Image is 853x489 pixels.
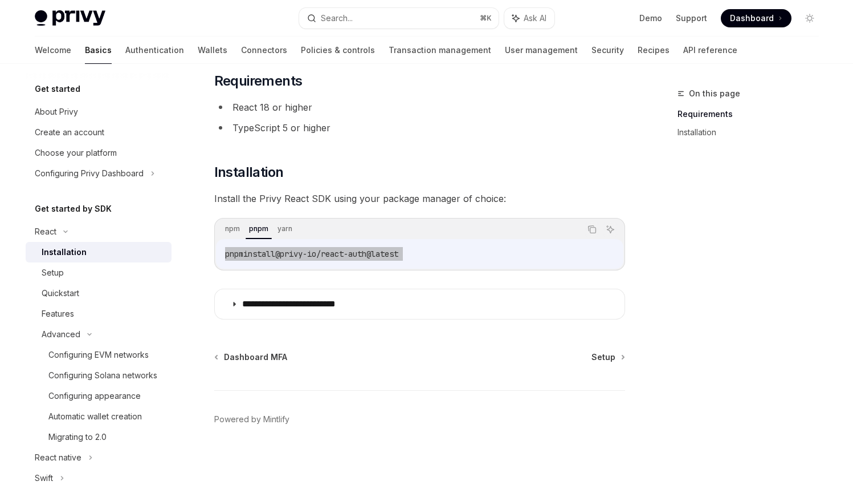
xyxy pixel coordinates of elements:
[243,249,275,259] span: install
[48,430,107,444] div: Migrating to 2.0
[26,427,172,447] a: Migrating to 2.0
[26,365,172,386] a: Configuring Solana networks
[26,122,172,143] a: Create an account
[35,167,144,180] div: Configuring Privy Dashboard
[214,72,303,90] span: Requirements
[35,451,81,464] div: React native
[26,143,172,163] a: Choose your platform
[42,266,64,280] div: Setup
[125,37,184,64] a: Authentication
[214,414,289,425] a: Powered by Mintlify
[505,37,578,64] a: User management
[42,245,87,259] div: Installation
[26,262,172,283] a: Setup
[275,249,398,259] span: @privy-io/react-auth@latest
[26,102,172,122] a: About Privy
[26,386,172,406] a: Configuring appearance
[42,328,80,341] div: Advanced
[638,37,670,64] a: Recipes
[35,126,104,139] div: Create an account
[683,37,737,64] a: API reference
[389,37,491,64] a: Transaction management
[321,11,353,25] div: Search...
[214,99,625,115] li: React 18 or higher
[26,242,172,262] a: Installation
[214,163,284,181] span: Installation
[215,351,287,363] a: Dashboard MFA
[42,286,79,300] div: Quickstart
[274,222,296,236] div: yarn
[301,37,375,64] a: Policies & controls
[214,120,625,136] li: TypeScript 5 or higher
[676,13,707,24] a: Support
[504,8,554,29] button: Ask AI
[42,307,74,321] div: Features
[524,13,546,24] span: Ask AI
[224,351,287,363] span: Dashboard MFA
[225,249,243,259] span: pnpm
[603,222,618,237] button: Ask AI
[639,13,662,24] a: Demo
[591,351,615,363] span: Setup
[721,9,791,27] a: Dashboard
[246,222,272,236] div: pnpm
[585,222,599,237] button: Copy the contents from the code block
[26,345,172,365] a: Configuring EVM networks
[48,389,141,403] div: Configuring appearance
[241,37,287,64] a: Connectors
[677,123,828,142] a: Installation
[35,10,105,26] img: light logo
[26,406,172,427] a: Automatic wallet creation
[35,105,78,119] div: About Privy
[591,351,624,363] a: Setup
[35,225,56,239] div: React
[26,283,172,304] a: Quickstart
[48,348,149,362] div: Configuring EVM networks
[35,202,112,216] h5: Get started by SDK
[801,9,819,27] button: Toggle dark mode
[35,82,80,96] h5: Get started
[26,304,172,324] a: Features
[35,37,71,64] a: Welcome
[198,37,227,64] a: Wallets
[48,410,142,423] div: Automatic wallet creation
[591,37,624,64] a: Security
[299,8,499,29] button: Search...⌘K
[35,146,117,160] div: Choose your platform
[480,14,492,23] span: ⌘ K
[677,105,828,123] a: Requirements
[689,87,740,100] span: On this page
[214,191,625,207] span: Install the Privy React SDK using your package manager of choice:
[222,222,243,236] div: npm
[730,13,774,24] span: Dashboard
[35,471,53,485] div: Swift
[85,37,112,64] a: Basics
[48,369,157,382] div: Configuring Solana networks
